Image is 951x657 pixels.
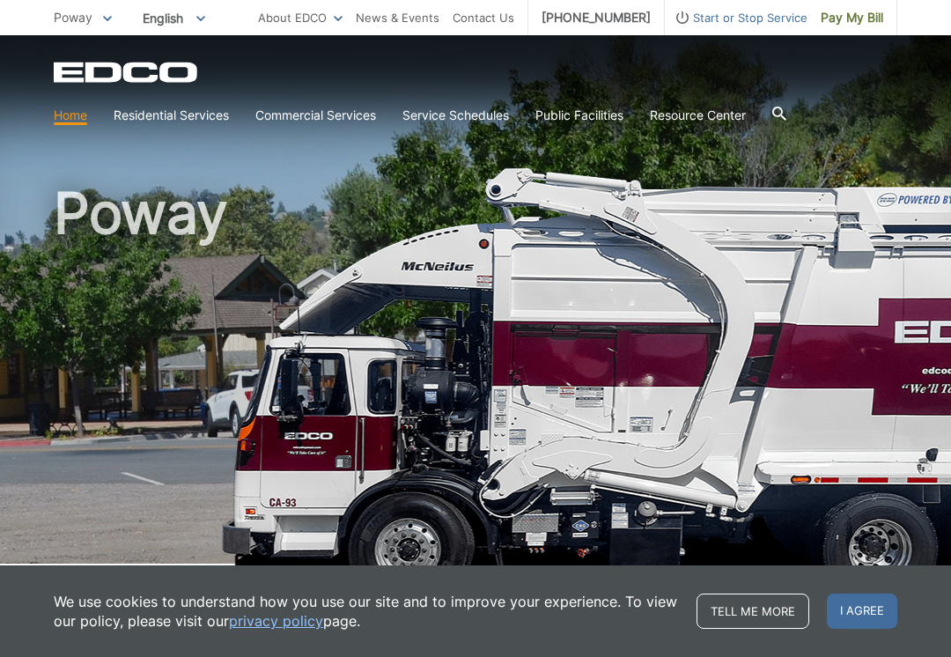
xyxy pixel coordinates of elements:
[827,594,897,629] span: I agree
[229,611,323,631] a: privacy policy
[356,8,439,27] a: News & Events
[54,62,200,83] a: EDCD logo. Return to the homepage.
[821,8,883,27] span: Pay My Bill
[258,8,343,27] a: About EDCO
[650,106,746,125] a: Resource Center
[453,8,514,27] a: Contact Us
[402,106,509,125] a: Service Schedules
[54,185,897,572] h1: Poway
[535,106,623,125] a: Public Facilities
[54,106,87,125] a: Home
[54,592,679,631] p: We use cookies to understand how you use our site and to improve your experience. To view our pol...
[54,10,92,25] span: Poway
[114,106,229,125] a: Residential Services
[697,594,809,629] a: Tell me more
[129,4,218,33] span: English
[255,106,376,125] a: Commercial Services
